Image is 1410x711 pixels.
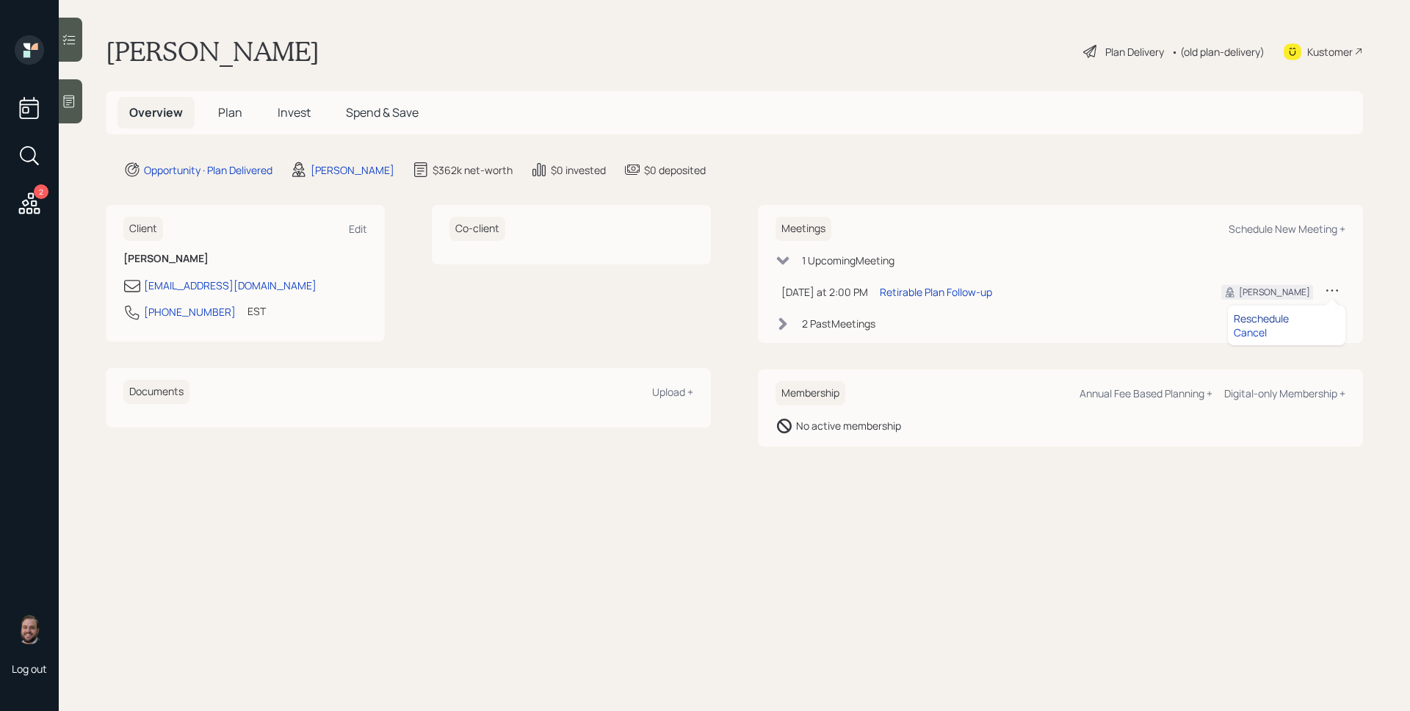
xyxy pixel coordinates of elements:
div: 2 [34,184,48,199]
div: Edit [349,222,367,236]
div: 1 Upcoming Meeting [802,253,894,268]
h6: Co-client [449,217,505,241]
div: $0 invested [551,162,606,178]
div: Upload + [652,385,693,399]
img: james-distasi-headshot.png [15,615,44,644]
div: Plan Delivery [1105,44,1164,59]
h6: Documents [123,380,189,404]
div: [DATE] at 2:00 PM [781,284,868,300]
div: [EMAIL_ADDRESS][DOMAIN_NAME] [144,278,317,293]
div: EST [247,303,266,319]
h1: [PERSON_NAME] [106,35,319,68]
div: [PHONE_NUMBER] [144,304,236,320]
span: Plan [218,104,242,120]
div: Schedule New Meeting + [1229,222,1345,236]
h6: [PERSON_NAME] [123,253,367,265]
h6: Meetings [775,217,831,241]
h6: Client [123,217,163,241]
div: Opportunity · Plan Delivered [144,162,272,178]
div: $0 deposited [644,162,706,178]
div: Retirable Plan Follow-up [880,284,992,300]
div: [PERSON_NAME] [311,162,394,178]
span: Spend & Save [346,104,419,120]
div: $362k net-worth [433,162,513,178]
div: Kustomer [1307,44,1353,59]
div: Digital-only Membership + [1224,386,1345,400]
div: [PERSON_NAME] [1239,286,1310,299]
div: Annual Fee Based Planning + [1080,386,1212,400]
span: Invest [278,104,311,120]
span: Overview [129,104,183,120]
div: Log out [12,662,47,676]
div: 2 Past Meeting s [802,316,875,331]
h6: Membership [775,381,845,405]
div: Reschedule [1234,311,1339,325]
div: Cancel [1234,325,1339,339]
div: • (old plan-delivery) [1171,44,1265,59]
div: No active membership [796,418,901,433]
